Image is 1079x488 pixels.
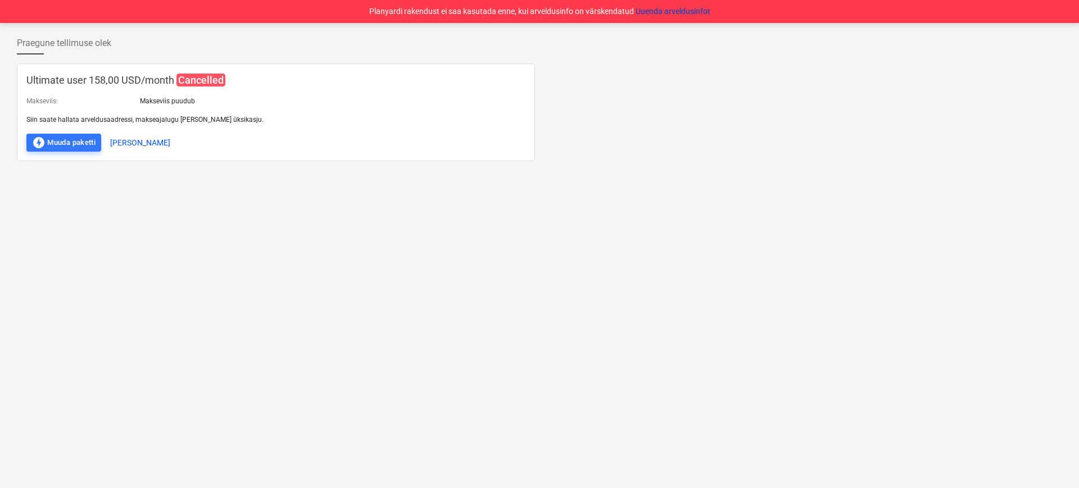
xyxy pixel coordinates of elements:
span: Praegune tellimuse olek [17,37,111,50]
div: Muuda paketti [32,136,96,149]
button: Muuda paketti [26,134,101,152]
button: Uuenda arveldusinfot [636,6,710,17]
span: offline_bolt [32,136,46,149]
span: Cancelled [176,74,225,86]
p: Ultimate user 158,00 USD / month [26,73,525,88]
p: Makseviis : [26,97,58,106]
button: [PERSON_NAME] [110,134,170,152]
p: Planyardi rakendust ei saa kasutada enne, kui arveldusinfo on värskendatud [369,6,710,17]
p: Siin saate hallata arveldusaadressi, makseajalugu [PERSON_NAME] üksikasju. [26,115,525,125]
p: Makseviis puudub [140,97,195,106]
